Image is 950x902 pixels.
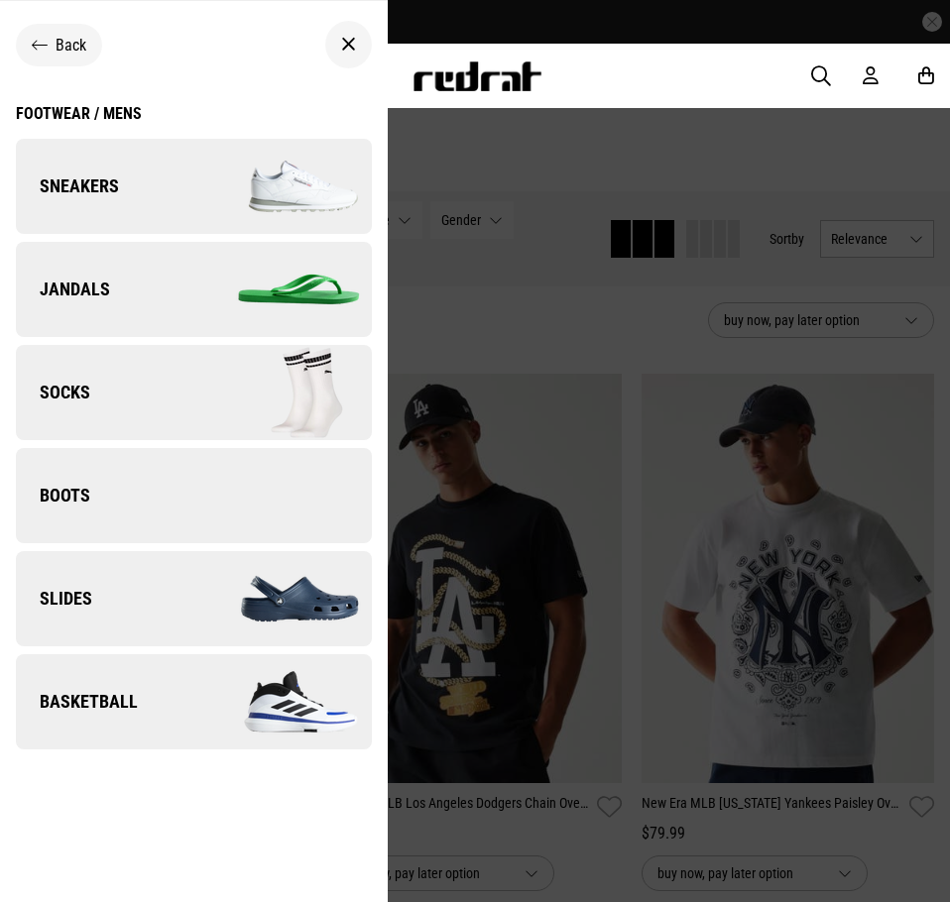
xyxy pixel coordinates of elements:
[16,242,372,337] a: Jandals Jandals
[193,549,371,648] img: Slides
[16,381,90,404] span: Socks
[193,137,371,236] img: Sneakers
[193,652,371,751] img: Basketball
[16,345,372,440] a: Socks Socks
[16,587,92,611] span: Slides
[193,446,371,545] img: Boots
[16,551,372,646] a: Slides Slides
[16,278,110,301] span: Jandals
[16,8,75,67] button: Open LiveChat chat widget
[56,36,86,55] span: Back
[193,240,371,339] img: Jandals
[16,448,372,543] a: Boots Boots
[16,174,119,198] span: Sneakers
[412,61,542,91] img: Redrat logo
[16,139,372,234] a: Sneakers Sneakers
[16,690,138,714] span: Basketball
[16,104,142,123] div: Footwear / Mens
[16,104,142,139] a: Footwear / Mens
[193,343,371,442] img: Socks
[16,654,372,749] a: Basketball Basketball
[16,484,90,507] span: Boots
